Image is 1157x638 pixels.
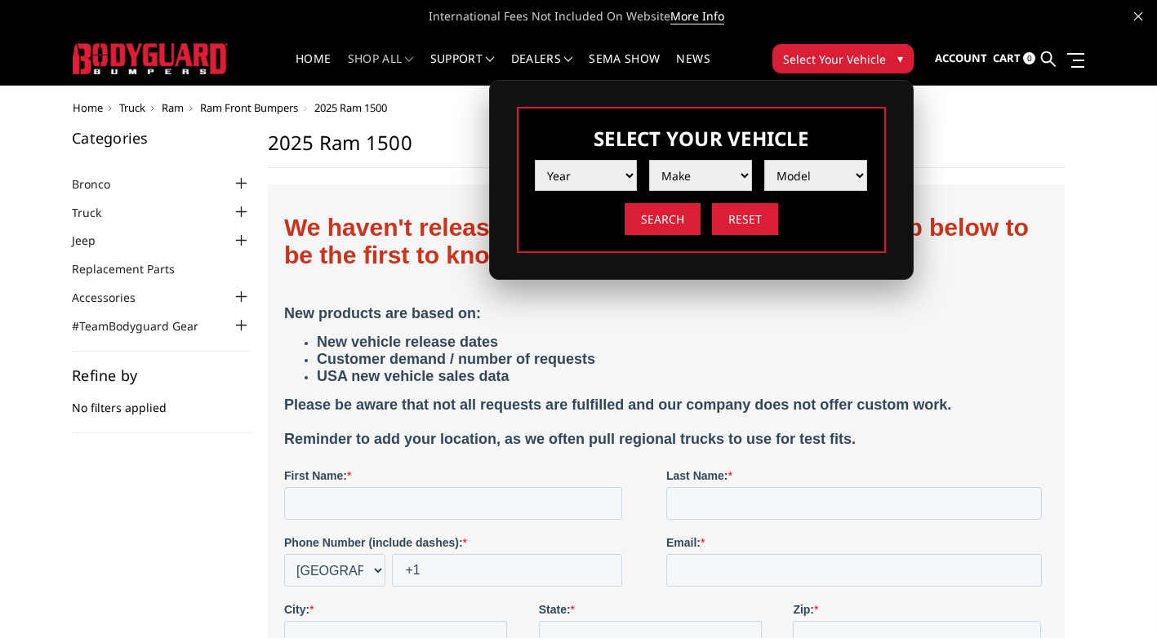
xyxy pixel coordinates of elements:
a: Dealers [511,53,573,85]
a: shop all [348,53,414,85]
a: Truck [72,204,122,221]
span: 0 [1023,52,1035,64]
input: Reset [712,203,778,235]
button: Select Your Vehicle [772,44,914,73]
span: . [3,518,7,531]
a: Support [430,53,495,85]
a: More Info [670,8,724,24]
strong: Zip: [509,402,530,415]
span: 2025 Ram 1500 [314,100,387,115]
a: Ram Front Bumpers [200,100,298,115]
a: News [676,53,710,85]
a: SEMA Show [589,53,660,85]
a: Accessories [72,289,156,306]
h3: Select Your Vehicle [535,125,868,152]
a: Jeep [72,232,116,249]
div: No filters applied [72,368,251,433]
span: Account [935,51,987,65]
strong: State: [255,402,287,415]
strong: Make: [255,544,287,557]
span: ▾ [897,50,903,67]
a: Cart 0 [993,37,1035,81]
strong: USA new vehicle sales data [33,167,225,184]
strong: Email: [382,335,416,348]
strong: Last Name: [382,268,443,281]
a: Replacement Parts [72,260,195,277]
a: Account [935,37,987,81]
strong: Model: [509,544,545,557]
h5: Refine by [72,368,251,383]
h5: Categories [72,131,251,145]
a: #TeamBodyguard Gear [72,317,219,335]
input: Search [625,203,701,235]
a: Truck [119,100,145,115]
h1: 2025 Ram 1500 [268,131,1065,168]
a: Ram [162,100,184,115]
span: Select Your Vehicle [783,51,886,68]
a: Home [73,100,103,115]
select: Please select the value from list. [535,160,638,191]
a: Home [296,53,331,85]
a: Bronco [72,175,131,193]
strong: New vehicle release dates [33,133,214,149]
img: BODYGUARD BUMPERS [73,43,228,73]
span: Cart [993,51,1021,65]
strong: Product Type: [382,611,458,624]
strong: Customer demand / number of requests [33,150,311,166]
select: Please select the value from list. [649,160,752,191]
